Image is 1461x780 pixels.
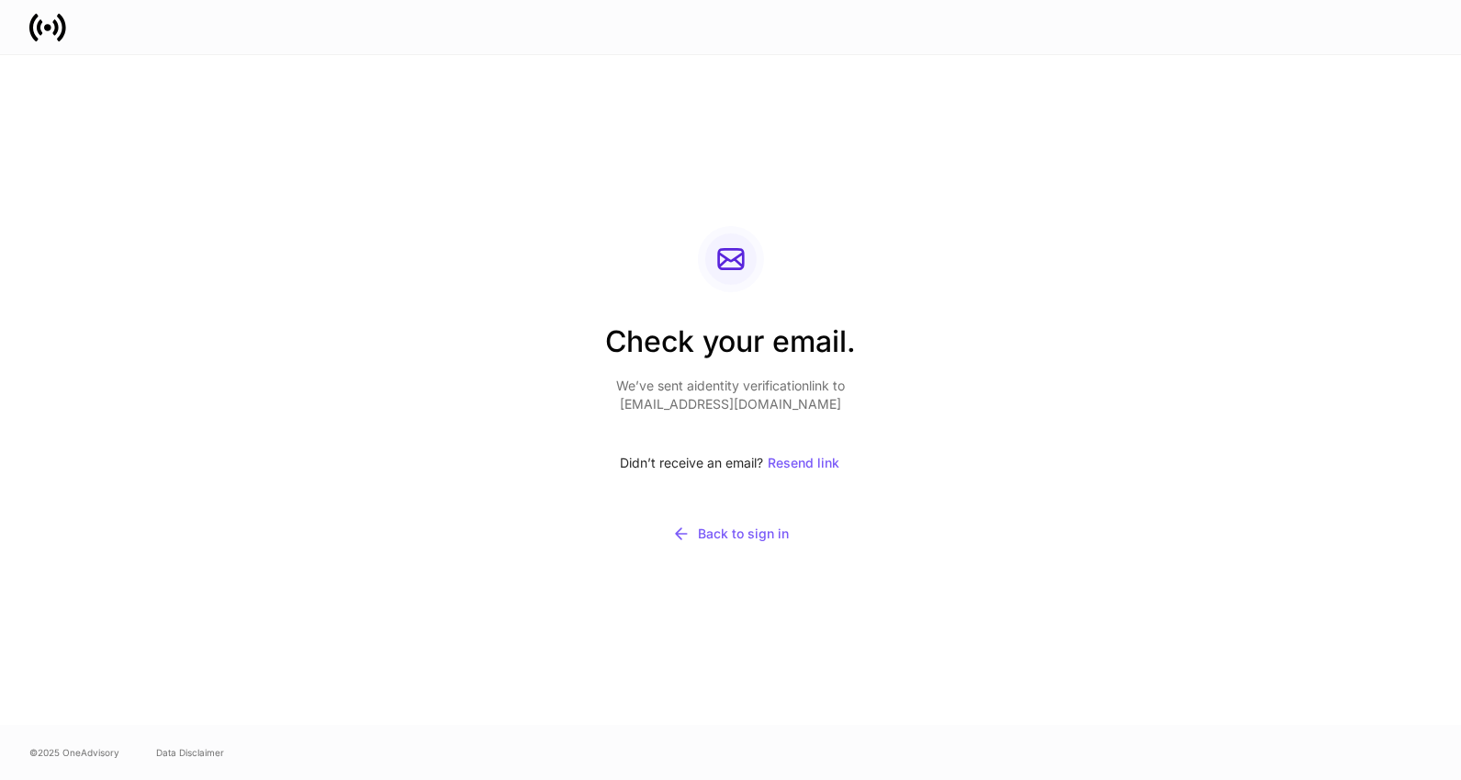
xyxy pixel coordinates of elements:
[605,377,856,413] p: We’ve sent a identity verification link to [EMAIL_ADDRESS][DOMAIN_NAME]
[29,745,119,760] span: © 2025 OneAdvisory
[156,745,224,760] a: Data Disclaimer
[672,525,789,543] div: Back to sign in
[768,443,841,483] button: Resend link
[605,443,856,483] div: Didn’t receive an email?
[605,513,856,555] button: Back to sign in
[769,457,840,469] div: Resend link
[605,322,856,377] h2: Check your email.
